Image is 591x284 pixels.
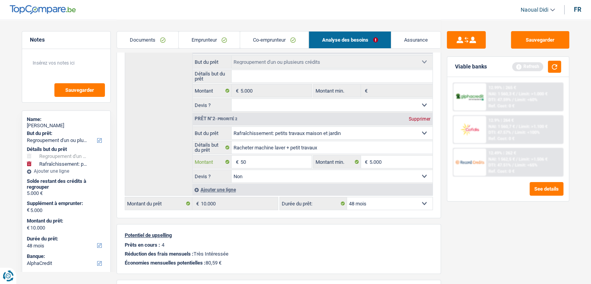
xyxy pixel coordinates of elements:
img: Record Credits [455,155,484,169]
label: Supplément à emprunter: [27,200,104,207]
span: € [192,197,201,210]
label: Montant du prêt: [27,218,104,224]
div: Ref. Cost: 0 € [488,136,514,141]
label: Montant min. [314,156,361,168]
span: € [232,156,240,168]
div: Prêt n°2 [193,116,239,121]
label: Taux d'intérêt: [27,271,104,277]
div: Ref. Cost: 0 € [488,103,514,109]
span: / [516,157,518,162]
div: fr [574,6,581,13]
label: Montant min. [314,84,361,97]
div: [PERSON_NAME] [27,123,106,129]
div: Ref. Cost: 0 € [488,169,514,174]
div: Name: [27,116,106,123]
span: € [361,156,370,168]
label: Montant [193,84,232,97]
div: Refresh [512,62,543,71]
p: Très Intéressée [125,251,433,257]
span: € [27,207,30,213]
span: Limit: >1.506 € [519,157,547,162]
label: Devis ? [193,170,232,182]
div: Solde restant des crédits à regrouper [27,178,106,190]
p: 4 [162,242,164,248]
span: € [27,225,30,231]
span: DTI: 47.51% [488,163,511,168]
span: / [512,130,514,135]
label: Montant du prêt [125,197,192,210]
a: Analyse des besoins [309,32,391,48]
label: Banque: [27,253,104,259]
span: Limit: <65% [515,163,537,168]
span: / [512,97,514,102]
span: Limit: >1.000 € [519,91,547,96]
span: - Priorité 2 [215,117,237,121]
label: But du prêt [193,127,232,139]
button: See details [530,182,563,196]
span: Naoual Didi [521,7,548,13]
img: TopCompare Logo [10,5,76,14]
label: But du prêt: [27,130,104,137]
span: Sauvegarder [65,88,94,93]
p: 80,59 € [125,260,433,266]
div: 12.49% | 262 € [488,151,516,156]
span: Réduction des frais mensuels : [125,251,194,257]
span: Limit: >1.100 € [519,124,547,129]
p: Potentiel de upselling [125,232,433,238]
label: Devis ? [193,99,232,111]
label: Durée du prêt: [27,236,104,242]
span: € [361,84,370,97]
span: DTI: 47.57% [488,130,511,135]
span: Économies mensuelles potentielles : [125,260,206,266]
div: Supprimer [407,117,432,121]
h5: Notes [30,37,103,43]
label: Détails but du prêt [193,141,232,154]
label: Durée du prêt: [280,197,347,210]
label: Détails but du prêt [193,70,232,82]
div: Ajouter une ligne [192,184,432,195]
span: / [516,124,518,129]
span: NAI: 1 562,5 € [488,157,515,162]
span: / [512,163,514,168]
a: Co-emprunteur [240,32,309,48]
div: 5.000 € [27,190,106,196]
span: NAI: 1 560,7 € [488,124,515,129]
div: Ajouter une ligne [27,168,106,174]
span: Limit: <100% [515,130,540,135]
button: Sauvegarder [511,31,569,49]
span: € [232,84,240,97]
a: Assurance [391,32,441,48]
div: 12.9% | 264 € [488,118,514,123]
div: Détails but du prêt [27,146,106,153]
span: / [516,91,518,96]
p: Prêts en cours : [125,242,160,248]
a: Naoual Didi [514,4,555,16]
label: Montant [193,156,232,168]
div: Viable banks [455,63,487,70]
label: But du prêt [193,56,232,68]
span: NAI: 1 560,3 € [488,91,515,96]
img: Cofidis [455,122,484,137]
a: Documents [117,32,178,48]
button: Sauvegarder [54,83,105,97]
a: Emprunteur [179,32,240,48]
span: Limit: <60% [515,97,537,102]
img: AlphaCredit [455,93,484,102]
span: DTI: 47.59% [488,97,511,102]
div: 12.99% | 265 € [488,85,516,90]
